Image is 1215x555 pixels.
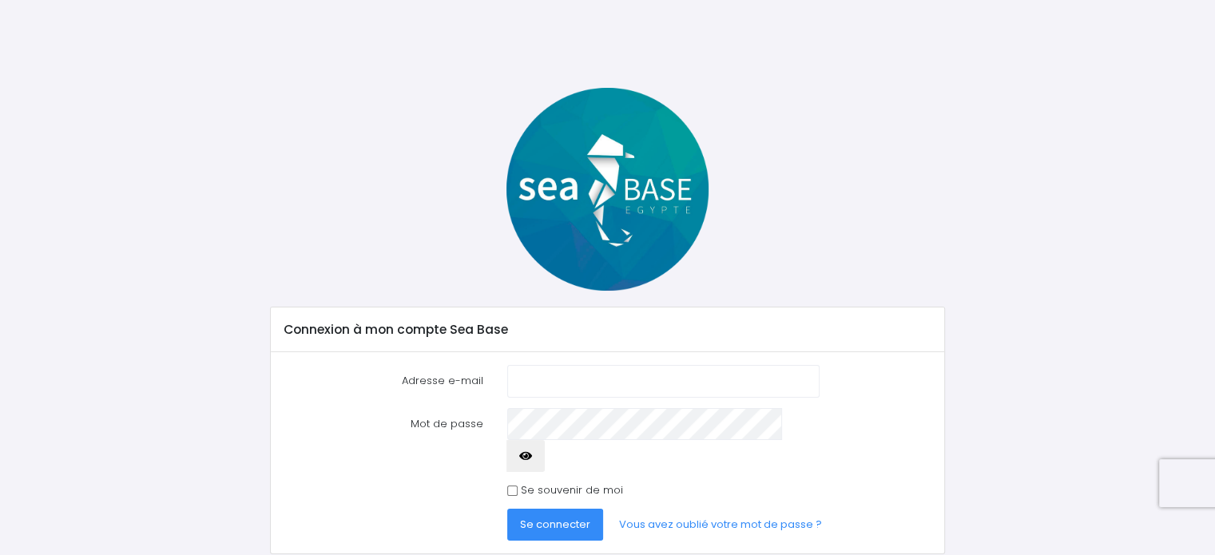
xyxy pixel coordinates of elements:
[520,517,590,532] span: Se connecter
[521,482,623,498] label: Se souvenir de moi
[271,307,944,352] div: Connexion à mon compte Sea Base
[272,365,495,397] label: Adresse e-mail
[606,509,835,541] a: Vous avez oublié votre mot de passe ?
[272,408,495,473] label: Mot de passe
[507,509,603,541] button: Se connecter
